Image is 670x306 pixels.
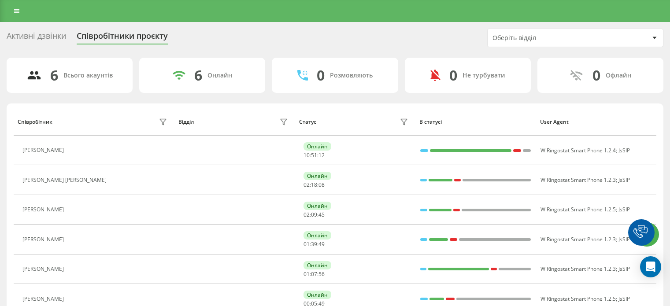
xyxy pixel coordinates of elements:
div: Відділ [178,119,194,125]
span: 01 [304,270,310,278]
span: 39 [311,240,317,248]
span: JsSIP [618,295,630,302]
span: JsSIP [618,176,630,184]
div: Статус [299,119,316,125]
span: 51 [311,151,317,159]
span: W Ringostat Smart Phone 1.2.5 [540,206,616,213]
span: 49 [318,240,325,248]
span: 07 [311,270,317,278]
div: 0 [317,67,325,84]
div: [PERSON_NAME] [22,296,66,302]
div: 0 [449,67,457,84]
span: JsSIP [618,147,630,154]
span: 09 [311,211,317,218]
span: 02 [304,211,310,218]
span: 45 [318,211,325,218]
span: W Ringostat Smart Phone 1.2.5 [540,295,616,302]
div: Онлайн [304,172,331,180]
div: [PERSON_NAME] [22,147,66,153]
div: : : [304,271,325,277]
div: Онлайн [304,291,331,299]
div: Активні дзвінки [7,31,66,45]
div: Розмовляють [330,72,373,79]
div: 6 [50,67,58,84]
span: 12 [318,151,325,159]
div: : : [304,241,325,247]
div: 6 [194,67,202,84]
span: JsSIP [618,236,630,243]
div: Онлайн [207,72,232,79]
span: 56 [318,270,325,278]
div: [PERSON_NAME] [22,266,66,272]
div: 0 [592,67,600,84]
span: JsSIP [618,206,630,213]
div: : : [304,152,325,159]
div: : : [304,212,325,218]
div: [PERSON_NAME] [22,206,66,213]
div: Онлайн [304,261,331,269]
div: [PERSON_NAME] [PERSON_NAME] [22,177,109,183]
span: W Ringostat Smart Phone 1.2.3 [540,176,616,184]
span: W Ringostat Smart Phone 1.2.3 [540,265,616,273]
span: 08 [318,181,325,188]
div: Офлайн [606,72,631,79]
span: JsSIP [618,265,630,273]
div: Співробітники проєкту [77,31,168,45]
div: [PERSON_NAME] [22,236,66,243]
span: 02 [304,181,310,188]
div: : : [304,182,325,188]
div: User Agent [540,119,652,125]
div: Оберіть відділ [492,34,598,42]
div: Онлайн [304,142,331,151]
div: В статусі [419,119,532,125]
span: 10 [304,151,310,159]
div: Всього акаунтів [63,72,113,79]
div: Не турбувати [463,72,505,79]
div: Співробітник [18,119,52,125]
div: Онлайн [304,231,331,240]
span: 01 [304,240,310,248]
span: W Ringostat Smart Phone 1.2.3 [540,236,616,243]
div: Онлайн [304,202,331,210]
div: Open Intercom Messenger [640,256,661,277]
span: W Ringostat Smart Phone 1.2.4 [540,147,616,154]
span: 18 [311,181,317,188]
